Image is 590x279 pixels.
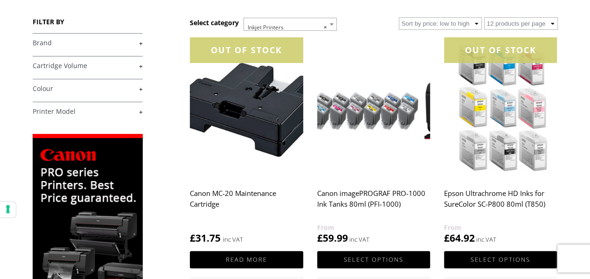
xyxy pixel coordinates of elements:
h4: Brand [33,33,143,52]
a: + [33,107,143,116]
a: + [33,84,143,93]
span: Inkjet Printers [244,18,336,37]
a: Select options for “Canon imagePROGRAF PRO-1000 Ink Tanks 80ml (PFI-1000)” [317,251,430,268]
h2: Canon MC-20 Maintenance Cartridge [190,185,303,222]
bdi: 31.75 [190,231,221,244]
a: OUT OF STOCKEpson Ultrachrome HD Inks for SureColor SC-P800 80ml (T850) £64.92 [444,37,557,245]
a: Read more about “Canon MC-20 Maintenance Cartridge” [190,251,303,268]
a: OUT OF STOCKCanon MC-20 Maintenance Cartridge £31.75 inc VAT [190,37,303,245]
span: Inkjet Printers [243,18,337,31]
span: £ [190,231,195,244]
div: OUT OF STOCK [190,37,303,63]
img: Canon imagePROGRAF PRO-1000 Ink Tanks 80ml (PFI-1000) [317,37,430,179]
img: Epson Ultrachrome HD Inks for SureColor SC-P800 80ml (T850) [444,37,557,179]
h2: Canon imagePROGRAF PRO-1000 Ink Tanks 80ml (PFI-1000) [317,185,430,222]
h4: Colour [33,79,143,98]
bdi: 59.99 [317,231,348,244]
div: OUT OF STOCK [444,37,557,63]
h3: Select category [190,18,239,27]
span: £ [317,231,323,244]
a: Canon imagePROGRAF PRO-1000 Ink Tanks 80ml (PFI-1000) £59.99 [317,37,430,245]
a: + [33,62,143,70]
strong: inc VAT [223,234,243,245]
span: × [324,21,327,34]
select: Shop order [399,17,482,30]
h3: FILTER BY [33,17,143,26]
a: Select options for “Epson Ultrachrome HD Inks for SureColor SC-P800 80ml (T850)” [444,251,557,268]
h4: Printer Model [33,102,143,120]
img: Canon MC-20 Maintenance Cartridge [190,37,303,179]
h2: Epson Ultrachrome HD Inks for SureColor SC-P800 80ml (T850) [444,185,557,222]
span: £ [444,231,450,244]
bdi: 64.92 [444,231,475,244]
h4: Cartridge Volume [33,56,143,75]
a: + [33,39,143,48]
